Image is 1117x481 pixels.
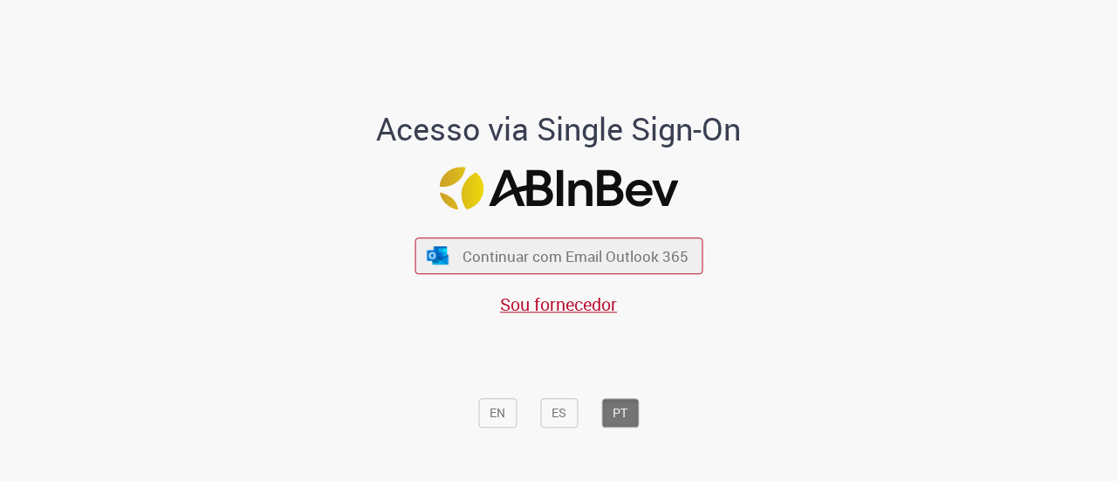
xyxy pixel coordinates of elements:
h1: Acesso via Single Sign-On [317,112,801,147]
button: ícone Azure/Microsoft 360 Continuar com Email Outlook 365 [415,238,702,274]
button: EN [478,398,517,428]
a: Sou fornecedor [500,292,617,316]
img: Logo ABInBev [439,167,678,210]
button: PT [601,398,639,428]
span: Continuar com Email Outlook 365 [463,246,689,266]
img: ícone Azure/Microsoft 360 [426,246,450,265]
button: ES [540,398,578,428]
